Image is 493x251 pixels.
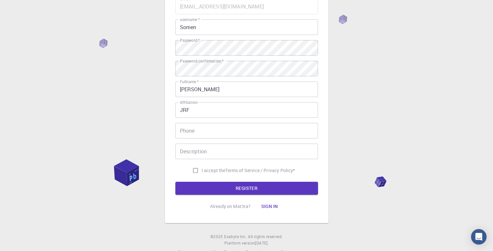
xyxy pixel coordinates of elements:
span: Exabyte Inc. [224,234,247,239]
span: I accept the [202,167,226,174]
a: Terms of Service / Privacy Policy* [225,167,295,174]
div: Open Intercom Messenger [471,229,487,245]
button: Sign in [256,200,283,213]
label: Affiliation [180,100,197,105]
span: All rights reserved. [248,234,283,240]
p: Terms of Service / Privacy Policy * [225,167,295,174]
button: REGISTER [175,182,318,195]
span: © 2025 [210,234,224,240]
span: Platform version [224,240,255,246]
a: Exabyte Inc. [224,234,247,240]
a: [DATE]. [255,240,269,246]
label: Password confirmation [180,58,224,64]
p: Already on Mat3ra? [210,203,251,210]
label: username [180,17,200,22]
label: Password [180,38,200,43]
label: Fullname [180,79,199,84]
span: [DATE] . [255,240,269,246]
